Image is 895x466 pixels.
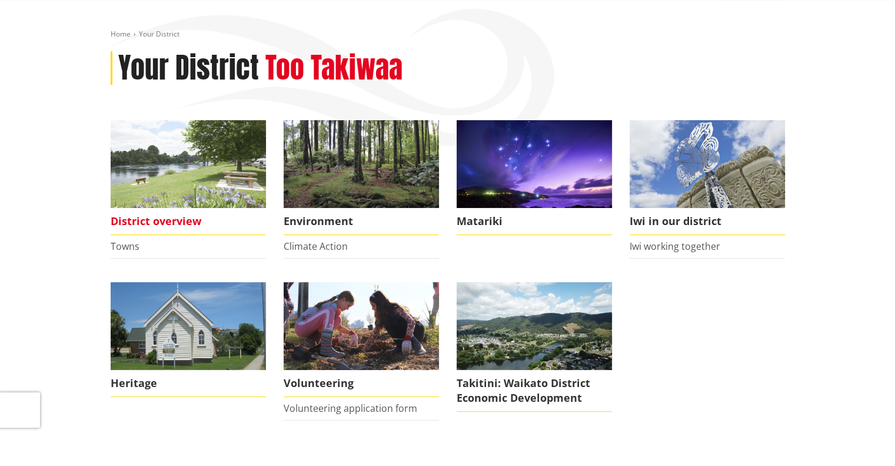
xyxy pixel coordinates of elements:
[111,29,785,39] nav: breadcrumb
[457,282,612,370] img: ngaaruawaahia
[111,282,266,397] a: Raglan Church Heritage
[111,120,266,235] a: Ngaruawahia 0015 District overview
[457,208,612,235] span: Matariki
[630,240,720,253] a: Iwi working together
[139,29,179,39] span: Your District
[630,208,785,235] span: Iwi in our district
[111,240,139,253] a: Towns
[111,208,266,235] span: District overview
[284,282,439,397] a: volunteer icon Volunteering
[284,208,439,235] span: Environment
[284,370,439,397] span: Volunteering
[111,282,266,370] img: Raglan Church
[457,282,612,412] a: Takitini: Waikato District Economic Development
[457,120,612,235] a: Matariki
[630,120,785,235] a: Turangawaewae Ngaruawahia Iwi in our district
[284,282,439,370] img: volunteer icon
[284,120,439,235] a: Environment
[111,120,266,208] img: Ngaruawahia 0015
[284,402,417,415] a: Volunteering application form
[284,120,439,208] img: biodiversity- Wright's Bush_16x9 crop
[841,417,883,459] iframe: Messenger Launcher
[457,120,612,208] img: Matariki over Whiaangaroa
[630,120,785,208] img: Turangawaewae Ngaruawahia
[111,29,131,39] a: Home
[457,370,612,412] span: Takitini: Waikato District Economic Development
[111,370,266,397] span: Heritage
[265,51,402,85] h2: Too Takiwaa
[284,240,348,253] a: Climate Action
[118,51,259,85] h1: Your District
